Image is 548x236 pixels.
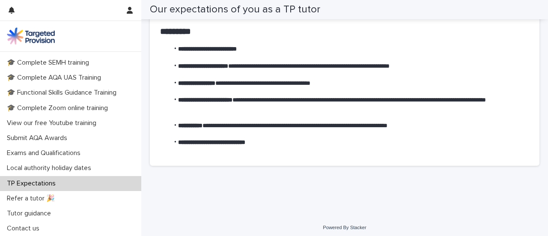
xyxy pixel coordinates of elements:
[3,134,74,142] p: Submit AQA Awards
[323,225,366,230] a: Powered By Stacker
[3,119,103,127] p: View our free Youtube training
[150,3,320,16] h2: Our expectations of you as a TP tutor
[3,224,46,233] p: Contact us
[3,59,96,67] p: 🎓 Complete SEMH training
[3,209,58,218] p: Tutor guidance
[3,104,115,112] p: 🎓 Complete Zoom online training
[3,149,87,157] p: Exams and Qualifications
[3,89,123,97] p: 🎓 Functional Skills Guidance Training
[3,164,98,172] p: Local authority holiday dates
[3,194,62,203] p: Refer a tutor 🎉
[3,179,63,188] p: TP Expectations
[3,74,108,82] p: 🎓 Complete AQA UAS Training
[7,27,55,45] img: M5nRWzHhSzIhMunXDL62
